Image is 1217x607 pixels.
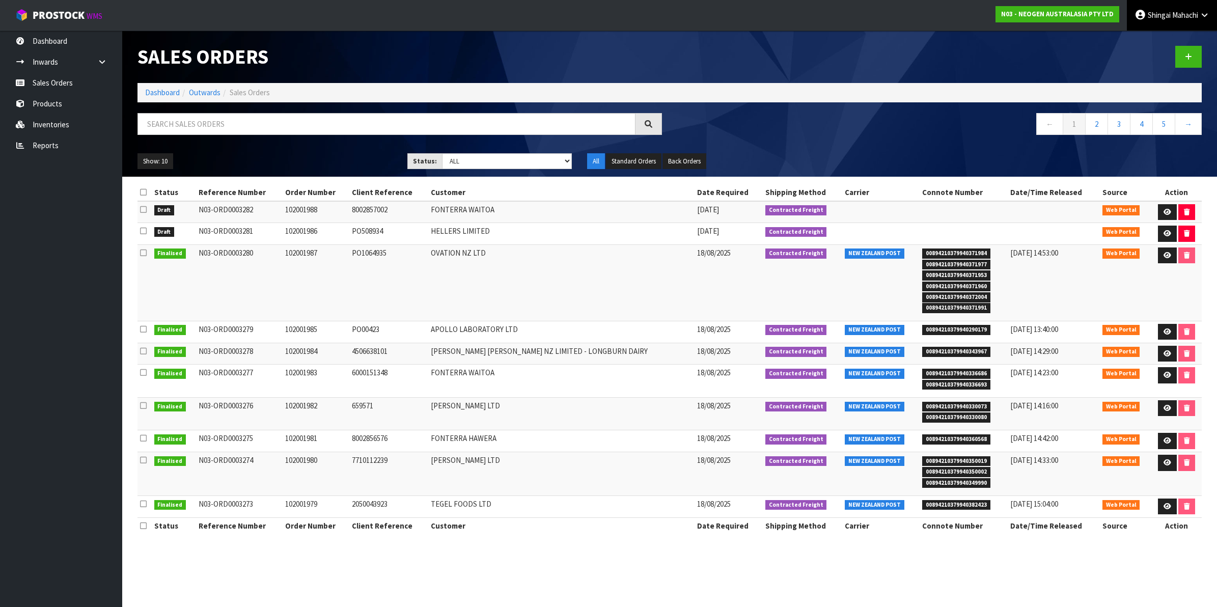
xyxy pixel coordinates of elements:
td: N03-ORD0003281 [196,223,283,245]
th: Date/Time Released [1008,184,1100,201]
span: Draft [154,205,175,215]
span: 00894210379940336686 [922,369,990,379]
span: 18/08/2025 [697,346,731,356]
span: 18/08/2025 [697,499,731,509]
th: Client Reference [349,184,428,201]
a: → [1175,113,1202,135]
th: Reference Number [196,517,283,534]
span: Web Portal [1102,205,1140,215]
a: ← [1036,113,1063,135]
span: NEW ZEALAND POST [845,249,904,259]
td: N03-ORD0003282 [196,201,283,223]
td: 102001985 [283,321,349,343]
th: Shipping Method [763,517,843,534]
span: 00894210379940330073 [922,402,990,412]
span: 00894210379940349990 [922,478,990,488]
td: 7710112239 [349,452,428,496]
th: Source [1100,517,1151,534]
th: Reference Number [196,184,283,201]
td: N03-ORD0003273 [196,495,283,517]
span: [DATE] [697,205,719,214]
span: 00894210379940330080 [922,412,990,423]
a: 3 [1108,113,1130,135]
span: NEW ZEALAND POST [845,434,904,445]
span: Web Portal [1102,347,1140,357]
span: 00894210379940371984 [922,249,990,259]
th: Customer [428,184,695,201]
span: 00894210379940360568 [922,434,990,445]
td: 6000151348 [349,365,428,397]
a: 2 [1085,113,1108,135]
th: Action [1151,184,1202,201]
td: TEGEL FOODS LTD [428,495,695,517]
th: Status [152,184,196,201]
td: 2050043923 [349,495,428,517]
a: 1 [1063,113,1086,135]
span: Draft [154,227,175,237]
td: 102001986 [283,223,349,245]
span: Web Portal [1102,249,1140,259]
th: Order Number [283,184,349,201]
span: 00894210379940343967 [922,347,990,357]
span: [DATE] 14:16:00 [1010,401,1058,410]
button: Show: 10 [137,153,173,170]
th: Connote Number [920,517,1007,534]
span: 18/08/2025 [697,248,731,258]
span: 00894210379940336693 [922,380,990,390]
th: Carrier [842,184,920,201]
span: Web Portal [1102,369,1140,379]
span: 00894210379940371953 [922,270,990,281]
span: Contracted Freight [765,347,827,357]
span: 00894210379940350019 [922,456,990,466]
span: [DATE] 14:42:00 [1010,433,1058,443]
span: Sales Orders [230,88,270,97]
th: Order Number [283,517,349,534]
span: Finalised [154,249,186,259]
h1: Sales Orders [137,46,662,68]
td: PO508934 [349,223,428,245]
span: 00894210379940371977 [922,260,990,270]
span: 00894210379940382423 [922,500,990,510]
td: 102001980 [283,452,349,496]
span: Contracted Freight [765,369,827,379]
td: 102001984 [283,343,349,365]
span: Contracted Freight [765,249,827,259]
span: Finalised [154,369,186,379]
span: Web Portal [1102,325,1140,335]
td: N03-ORD0003280 [196,244,283,321]
a: Outwards [189,88,220,97]
a: 4 [1130,113,1153,135]
button: All [587,153,605,170]
span: 00894210379940350002 [922,467,990,477]
td: FONTERRA WAITOA [428,201,695,223]
span: 00894210379940290179 [922,325,990,335]
span: Web Portal [1102,227,1140,237]
span: NEW ZEALAND POST [845,325,904,335]
span: 18/08/2025 [697,324,731,334]
img: cube-alt.png [15,9,28,21]
span: Finalised [154,500,186,510]
nav: Page navigation [677,113,1202,138]
span: 00894210379940372004 [922,292,990,302]
span: [DATE] 14:23:00 [1010,368,1058,377]
span: Web Portal [1102,500,1140,510]
td: APOLLO LABORATORY LTD [428,321,695,343]
span: NEW ZEALAND POST [845,347,904,357]
td: 8002857002 [349,201,428,223]
td: 102001981 [283,430,349,452]
span: Contracted Freight [765,456,827,466]
th: Status [152,517,196,534]
span: Finalised [154,347,186,357]
span: NEW ZEALAND POST [845,500,904,510]
span: Web Portal [1102,402,1140,412]
td: PO00423 [349,321,428,343]
span: 18/08/2025 [697,455,731,465]
button: Back Orders [662,153,706,170]
strong: N03 - NEOGEN AUSTRALASIA PTY LTD [1001,10,1114,18]
span: Contracted Freight [765,205,827,215]
td: 4506638101 [349,343,428,365]
span: [DATE] 15:04:00 [1010,499,1058,509]
span: Finalised [154,325,186,335]
span: Finalised [154,456,186,466]
span: 00894210379940371991 [922,303,990,313]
